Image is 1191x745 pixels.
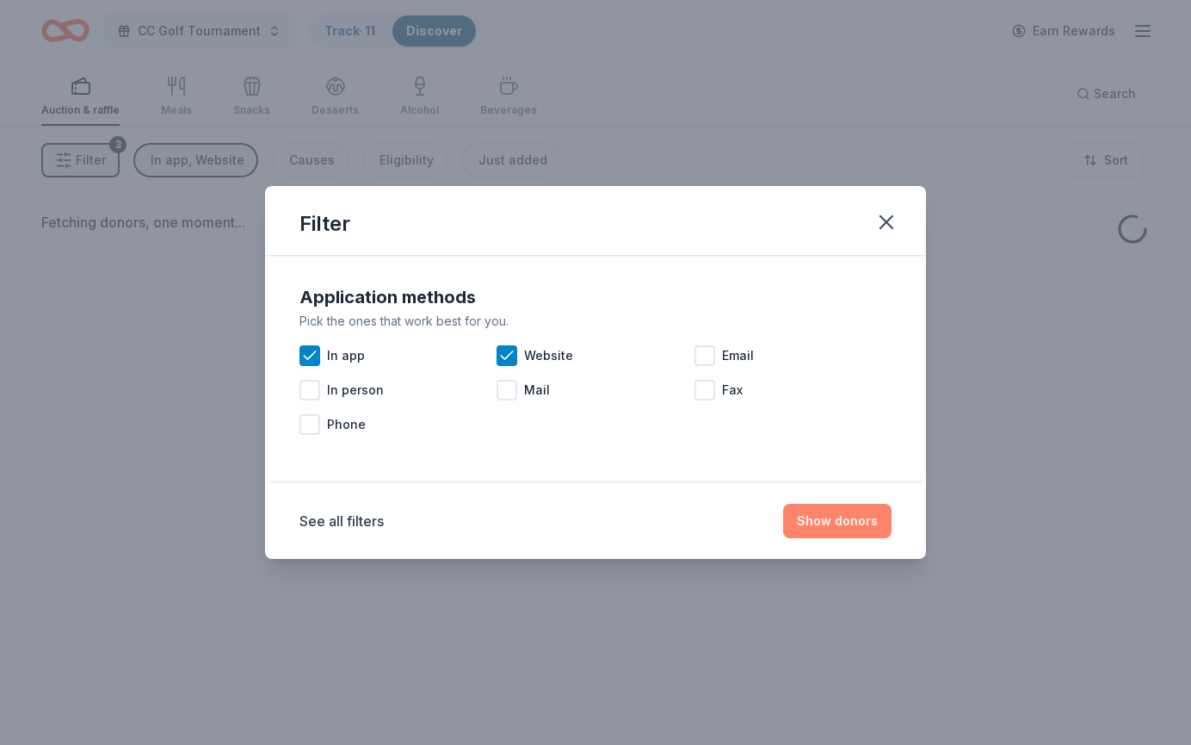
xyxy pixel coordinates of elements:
span: Email [722,345,754,366]
button: See all filters [299,511,384,531]
span: Fax [722,380,743,400]
div: Application methods [299,283,892,311]
span: Phone [327,414,366,435]
div: Pick the ones that work best for you. [299,311,892,332]
span: In app [327,345,365,366]
span: In person [327,380,384,400]
button: Show donors [783,504,892,538]
span: Website [524,345,573,366]
div: Filter [299,210,350,238]
span: Mail [524,380,550,400]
